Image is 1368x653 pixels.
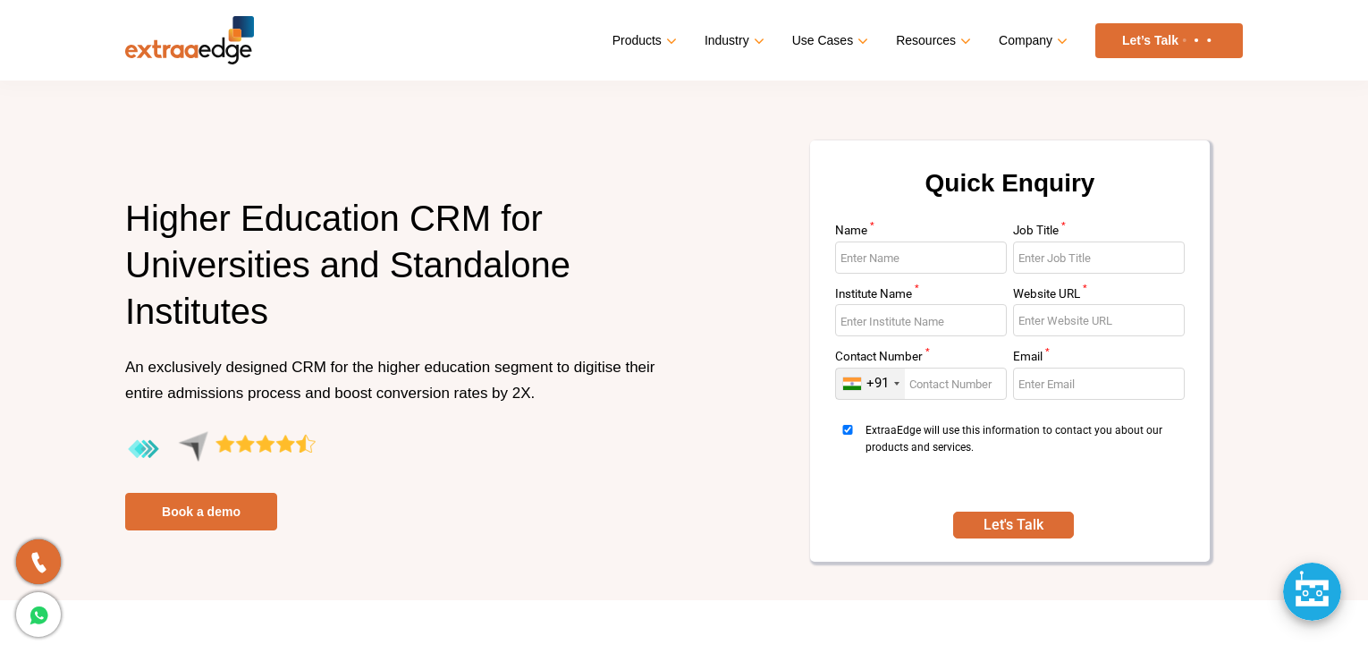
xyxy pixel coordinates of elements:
[835,368,1007,400] input: Enter Contact Number
[1095,23,1243,58] a: Let’s Talk
[1013,304,1185,336] input: Enter Website URL
[705,28,761,54] a: Industry
[125,431,316,468] img: aggregate-rating-by-users
[125,359,655,402] span: An exclusively designed CRM for the higher education segment to digitise their entire admissions ...
[866,375,889,392] div: +91
[1013,242,1185,274] input: Enter Job Title
[125,195,671,354] h1: Higher Education CRM for Universities and Standalone Institutes
[835,425,860,435] input: ExtraaEdge will use this information to contact you about our products and services.
[1283,563,1341,621] div: Chat
[866,422,1179,489] span: ExtraaEdge will use this information to contact you about our products and services.
[1013,288,1185,305] label: Website URL
[836,369,905,399] div: India (भारत): +91
[835,288,1007,305] label: Institute Name
[612,28,673,54] a: Products
[1013,225,1185,242] label: Job Title
[792,28,865,54] a: Use Cases
[835,351,1007,368] label: Contact Number
[835,242,1007,274] input: Enter Name
[953,512,1073,539] button: SUBMIT
[896,28,967,54] a: Resources
[835,304,1007,336] input: Enter Institute Name
[125,493,277,530] a: Book a demo
[835,225,1007,242] label: Name
[1013,368,1185,400] input: Enter Email
[1013,351,1185,368] label: Email
[999,28,1064,54] a: Company
[832,162,1188,225] h2: Quick Enquiry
